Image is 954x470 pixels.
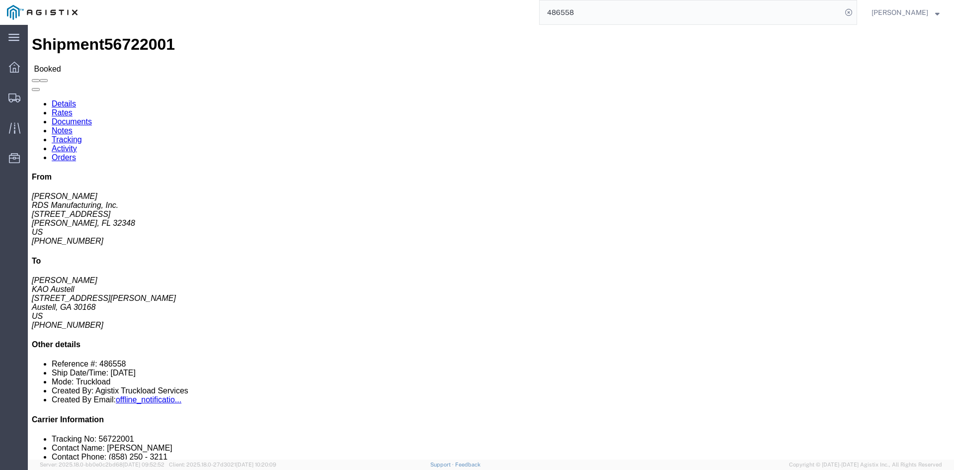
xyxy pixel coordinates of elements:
[169,462,276,468] span: Client: 2025.18.0-27d3021
[28,25,954,460] iframe: FS Legacy Container
[455,462,480,468] a: Feedback
[871,6,940,18] button: [PERSON_NAME]
[540,0,842,24] input: Search for shipment number, reference number
[430,462,455,468] a: Support
[123,462,164,468] span: [DATE] 09:52:52
[40,462,164,468] span: Server: 2025.18.0-bb0e0c2bd68
[7,5,78,20] img: logo
[789,461,942,469] span: Copyright © [DATE]-[DATE] Agistix Inc., All Rights Reserved
[872,7,928,18] span: Sean Miller
[236,462,276,468] span: [DATE] 10:20:09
